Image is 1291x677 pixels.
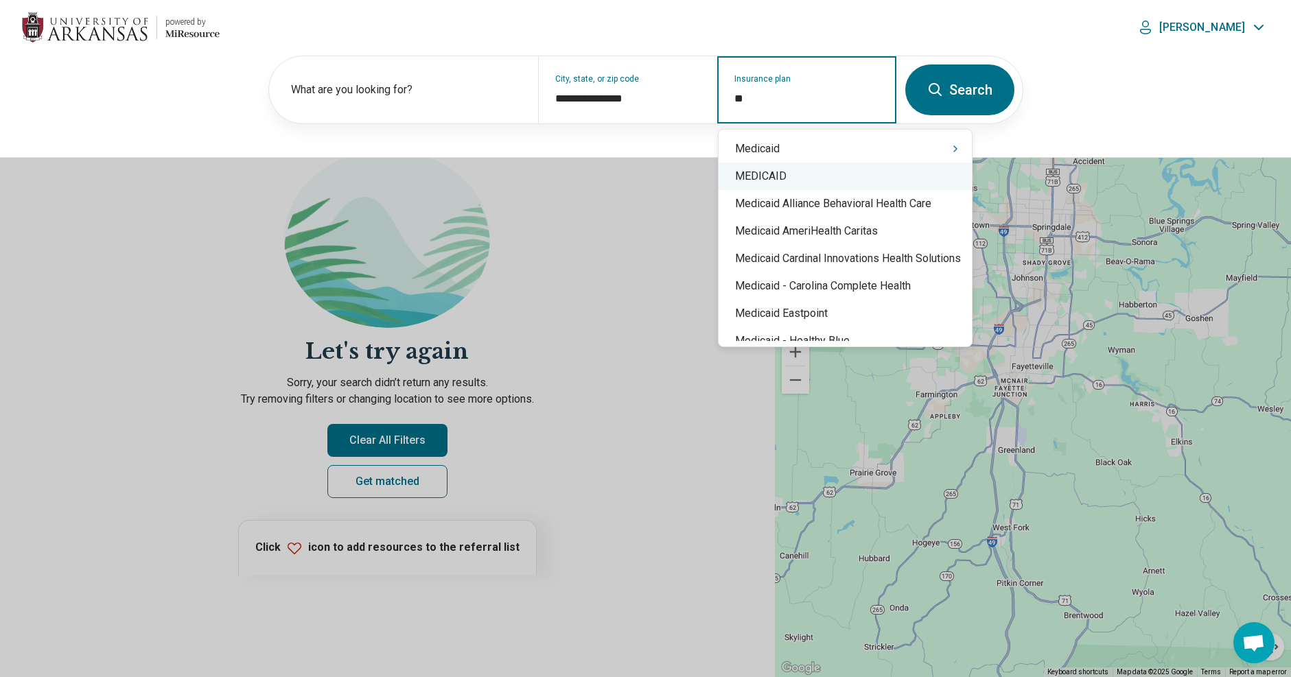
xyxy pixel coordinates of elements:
[291,82,522,98] label: What are you looking for?
[719,272,972,300] div: Medicaid - Carolina Complete Health
[905,64,1014,115] button: Search
[719,135,972,341] div: Suggestions
[1233,622,1275,663] div: Open chat
[719,217,972,245] div: Medicaid AmeriHealth Caritas
[719,135,972,163] div: Medicaid
[165,16,220,28] div: powered by
[719,327,972,355] div: Medicaid - Healthy Blue
[719,190,972,217] div: Medicaid Alliance Behavioral Health Care
[719,163,972,190] div: MEDICAID
[719,300,972,327] div: Medicaid Eastpoint
[22,11,148,44] img: University of Arkansas
[719,245,972,272] div: Medicaid Cardinal Innovations Health Solutions
[1159,21,1245,34] p: [PERSON_NAME]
